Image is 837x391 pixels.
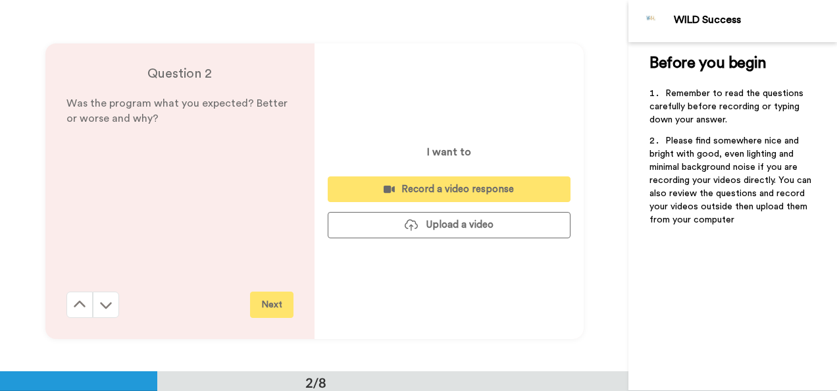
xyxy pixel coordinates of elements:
div: Record a video response [338,182,560,196]
span: Remember to read the questions carefully before recording or typing down your answer. [649,89,806,124]
button: Upload a video [328,212,571,238]
div: WILD Success [674,14,836,26]
span: Before you begin [649,55,766,71]
span: Please find somewhere nice and bright with good, even lighting and minimal background noise if yo... [649,136,814,224]
img: Profile Image [636,5,667,37]
button: Record a video response [328,176,571,202]
span: Was the program what you expected? Better or worse and why? [66,98,290,124]
p: I want to [427,144,471,160]
button: Next [250,292,293,318]
h4: Question 2 [66,65,293,83]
